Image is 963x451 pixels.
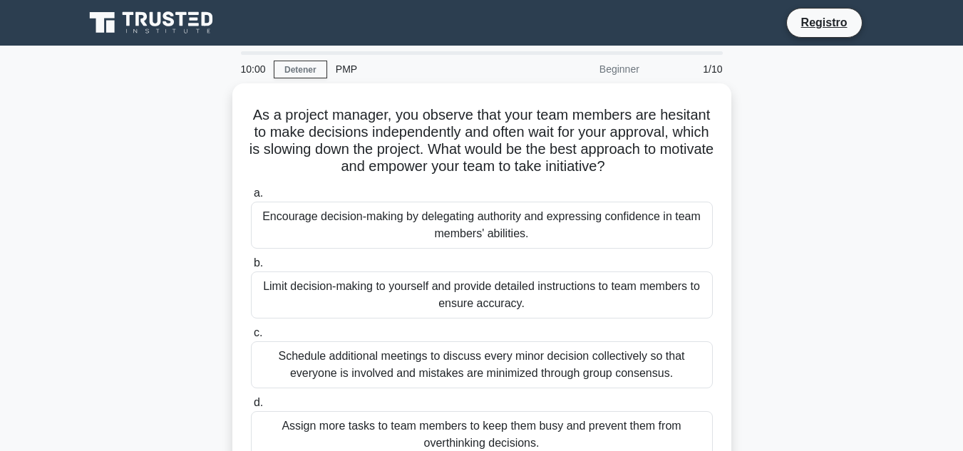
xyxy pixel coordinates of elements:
div: Schedule additional meetings to discuss every minor decision collectively so that everyone is inv... [251,341,713,388]
div: 1/10 [648,55,731,83]
font: Detener [284,65,316,75]
h5: As a project manager, you observe that your team members are hesitant to make decisions independe... [249,106,714,176]
font: 10:00 [241,63,266,75]
span: d. [254,396,263,408]
font: PMP [336,63,357,75]
a: Detener [274,61,327,78]
span: b. [254,256,263,269]
span: c. [254,326,262,338]
font: Registro [801,16,848,28]
span: a. [254,187,263,199]
div: Beginner [523,55,648,83]
a: Registro [793,14,856,31]
div: Encourage decision-making by delegating authority and expressing confidence in team members' abil... [251,202,713,249]
div: Limit decision-making to yourself and provide detailed instructions to team members to ensure acc... [251,271,713,318]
